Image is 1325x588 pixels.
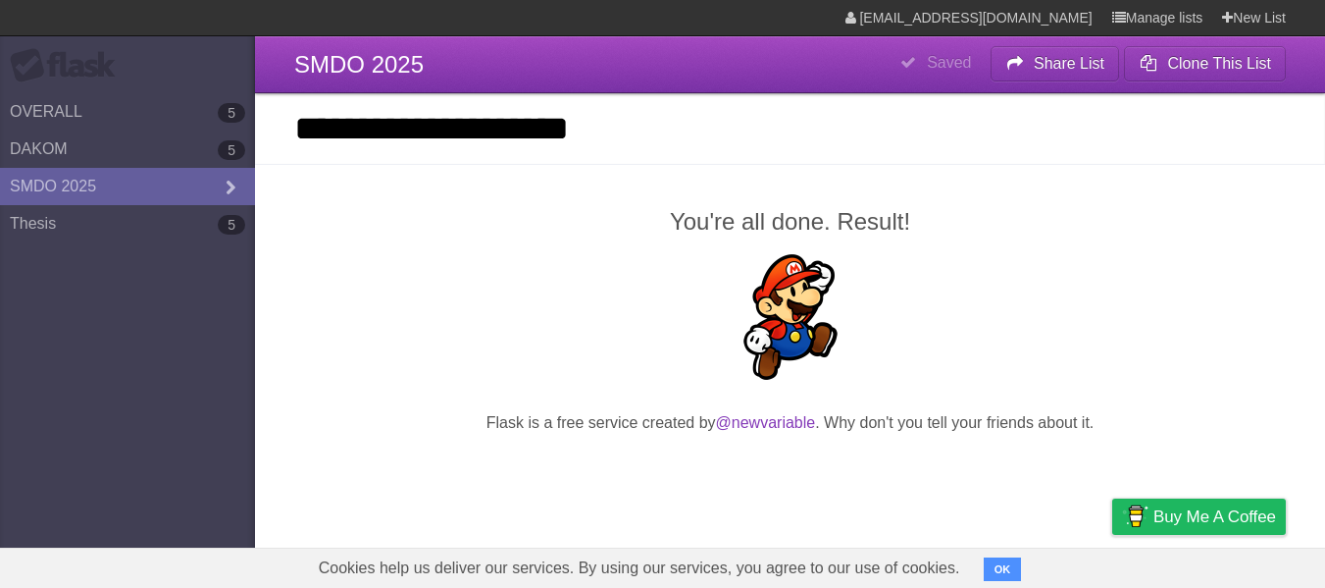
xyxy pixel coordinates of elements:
[1112,499,1286,535] a: Buy me a coffee
[294,411,1286,435] p: Flask is a free service created by . Why don't you tell your friends about it.
[218,140,245,160] b: 5
[716,414,816,431] a: @newvariable
[1167,55,1271,72] b: Clone This List
[218,215,245,235] b: 5
[1153,500,1276,534] span: Buy me a coffee
[991,46,1120,81] button: Share List
[10,48,127,83] div: Flask
[984,558,1022,581] button: OK
[1034,55,1104,72] b: Share List
[755,459,826,487] iframe: X Post Button
[927,54,971,71] b: Saved
[294,51,424,78] span: SMDO 2025
[1122,500,1148,533] img: Buy me a coffee
[218,103,245,123] b: 5
[728,254,853,380] img: Super Mario
[299,549,980,588] span: Cookies help us deliver our services. By using our services, you agree to our use of cookies.
[1124,46,1286,81] button: Clone This List
[294,204,1286,240] h2: You're all done. Result!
